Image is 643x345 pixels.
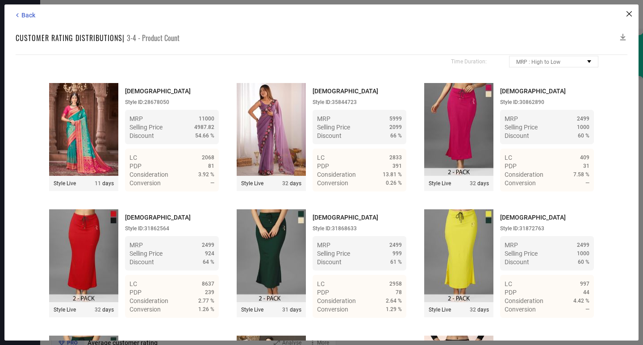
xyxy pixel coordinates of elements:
span: MRP [505,241,518,249]
span: 31 [282,307,288,313]
span: 32 [95,307,101,313]
span: Selling Price [505,124,538,131]
img: Style preview image [49,83,118,176]
span: 64 % [203,259,214,265]
span: LC [129,154,137,161]
span: days [282,307,301,313]
span: [DEMOGRAPHIC_DATA] [125,87,191,95]
span: 81 [208,163,214,169]
span: [DEMOGRAPHIC_DATA] [313,214,378,221]
span: 1.26 % [198,306,214,312]
span: Discount [129,132,154,139]
img: Style preview image [237,209,306,302]
span: PDP [317,289,329,296]
img: Style preview image [424,209,493,302]
span: 54.66 % [195,133,214,139]
span: 391 [392,163,402,169]
span: Conversion [317,179,348,187]
span: PDP [129,162,142,170]
span: Style Live [54,180,76,187]
span: [DEMOGRAPHIC_DATA] [500,214,566,221]
span: days [95,180,114,187]
span: [DEMOGRAPHIC_DATA] [500,87,566,95]
span: 4.42 % [573,298,589,304]
span: Consideration [129,171,168,178]
div: Style ID: 28678050 [125,99,219,105]
span: 31 [583,163,589,169]
span: Consideration [317,171,356,178]
span: 2.77 % [198,298,214,304]
span: days [470,180,489,187]
span: 1.29 % [386,306,402,312]
span: 5999 [389,116,402,122]
span: MRP [129,241,143,249]
span: 2499 [577,116,589,122]
span: — [585,306,589,312]
span: Back [21,12,35,19]
span: — [210,180,214,186]
span: MRP [505,115,518,122]
span: 924 [205,250,214,257]
span: 2499 [202,242,214,248]
span: — [585,180,589,186]
span: LC [317,280,325,287]
img: Style preview image [237,83,306,176]
span: 44 [583,289,589,295]
span: days [282,180,301,187]
span: 32 [470,307,476,313]
span: Conversion [505,179,536,187]
span: Style Live [429,180,451,187]
img: Style preview image [49,209,118,302]
span: 1000 [577,250,589,257]
span: 11000 [199,116,214,122]
span: 2833 [389,154,402,161]
span: 13.81 % [383,171,402,178]
span: Discount [129,258,154,266]
span: Conversion [317,306,348,313]
div: Style ID: 31868633 [313,225,406,232]
span: PDP [505,162,517,170]
span: Selling Price [129,250,163,257]
span: 2958 [389,281,402,287]
span: Style Live [429,307,451,313]
span: Selling Price [317,124,350,131]
span: Time Duration: [451,58,487,65]
span: MRP [317,241,330,249]
span: 32 [282,180,288,187]
span: MRP [317,115,330,122]
span: days [95,307,114,313]
span: Conversion [129,306,161,313]
span: Conversion [505,306,536,313]
span: 239 [205,289,214,295]
img: Style preview image [424,83,493,176]
span: 11 [95,180,101,187]
span: 2499 [389,242,402,248]
div: Style ID: 31862564 [125,225,219,232]
span: [DEMOGRAPHIC_DATA] [313,87,378,95]
span: 999 [392,250,402,257]
span: Discount [505,258,529,266]
span: [DEMOGRAPHIC_DATA] [125,214,191,221]
span: 409 [580,154,589,161]
div: Style ID: 35844723 [313,99,406,105]
span: 60 % [578,133,589,139]
span: 32 [470,180,476,187]
span: 60 % [578,259,589,265]
span: 66 % [390,133,402,139]
span: 3-4 - Product Count [127,33,180,43]
span: LC [317,154,325,161]
span: 2.64 % [386,298,402,304]
div: Style ID: 31872763 [500,225,594,232]
span: 3.92 % [198,171,214,178]
span: days [470,307,489,313]
span: 7.58 % [573,171,589,178]
span: Consideration [505,171,543,178]
span: Conversion [129,179,161,187]
span: Discount [505,132,529,139]
span: Consideration [505,297,543,304]
span: Style Live [241,307,263,313]
span: 2068 [202,154,214,161]
span: MRP [129,115,143,122]
span: PDP [317,162,329,170]
span: Style Live [54,307,76,313]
